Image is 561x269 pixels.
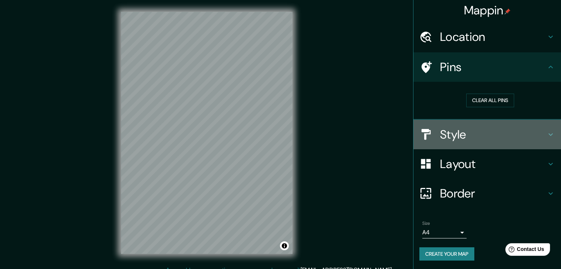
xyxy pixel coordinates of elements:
h4: Layout [440,157,546,171]
button: Toggle attribution [280,241,289,250]
h4: Border [440,186,546,201]
div: Style [413,120,561,149]
button: Create your map [419,247,474,261]
label: Size [422,220,430,226]
img: pin-icon.png [505,8,510,14]
div: Pins [413,52,561,82]
button: Clear all pins [466,94,514,107]
div: Layout [413,149,561,179]
div: Location [413,22,561,52]
h4: Mappin [464,3,511,18]
h4: Location [440,29,546,44]
div: A4 [422,227,467,238]
canvas: Map [121,12,292,254]
iframe: Help widget launcher [495,240,553,261]
h4: Pins [440,60,546,74]
h4: Style [440,127,546,142]
div: Border [413,179,561,208]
